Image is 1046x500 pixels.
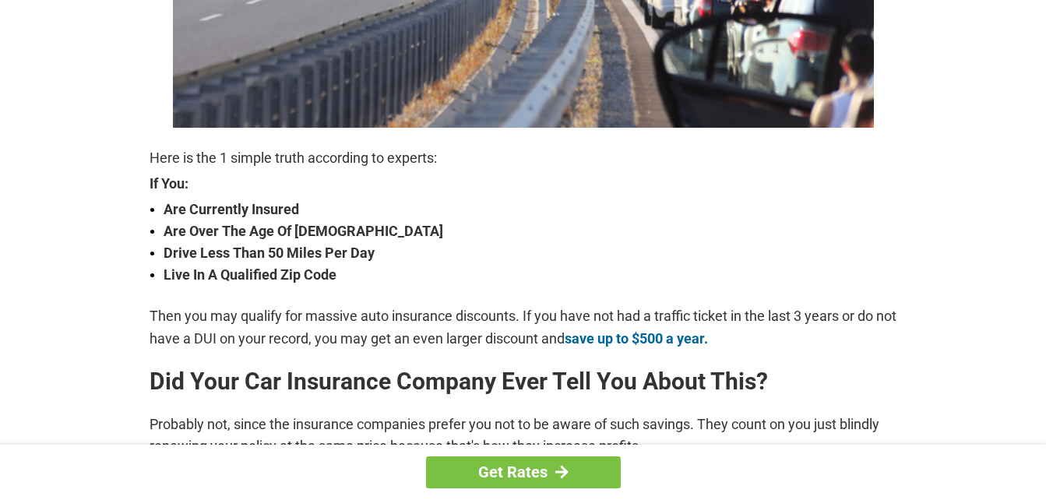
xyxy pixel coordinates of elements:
[150,305,897,349] p: Then you may qualify for massive auto insurance discounts. If you have not had a traffic ticket i...
[150,177,897,191] strong: If You:
[164,220,897,242] strong: Are Over The Age Of [DEMOGRAPHIC_DATA]
[565,330,708,347] a: save up to $500 a year.
[164,199,897,220] strong: Are Currently Insured
[150,147,897,169] p: Here is the 1 simple truth according to experts:
[164,264,897,286] strong: Live In A Qualified Zip Code
[426,456,621,488] a: Get Rates
[150,414,897,457] p: Probably not, since the insurance companies prefer you not to be aware of such savings. They coun...
[150,369,897,394] h2: Did Your Car Insurance Company Ever Tell You About This?
[164,242,897,264] strong: Drive Less Than 50 Miles Per Day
